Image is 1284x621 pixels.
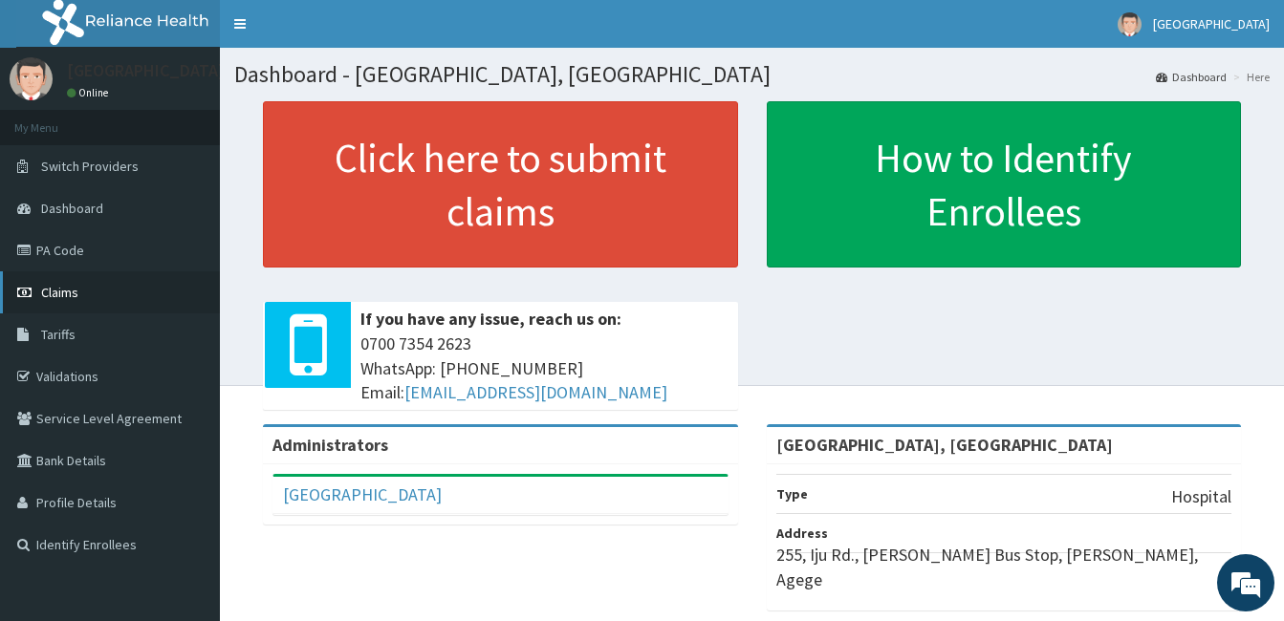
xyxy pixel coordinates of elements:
[767,101,1242,268] a: How to Identify Enrollees
[41,158,139,175] span: Switch Providers
[41,326,76,343] span: Tariffs
[41,200,103,217] span: Dashboard
[41,284,78,301] span: Claims
[1171,484,1231,509] p: Hospital
[360,308,621,330] b: If you have any issue, reach us on:
[10,417,364,483] textarea: Type your message and hit 'Enter'
[776,543,1232,591] p: 255, Iju Rd., [PERSON_NAME] Bus Stop, [PERSON_NAME], Agege
[263,101,738,268] a: Click here to submit claims
[111,188,264,381] span: We're online!
[314,10,359,55] div: Minimize live chat window
[35,96,77,143] img: d_794563401_company_1708531726252_794563401
[1153,15,1270,32] span: [GEOGRAPHIC_DATA]
[67,62,225,79] p: [GEOGRAPHIC_DATA]
[404,381,667,403] a: [EMAIL_ADDRESS][DOMAIN_NAME]
[1118,12,1142,36] img: User Image
[776,434,1113,456] strong: [GEOGRAPHIC_DATA], [GEOGRAPHIC_DATA]
[1156,69,1227,85] a: Dashboard
[99,107,321,132] div: Chat with us now
[234,62,1270,87] h1: Dashboard - [GEOGRAPHIC_DATA], [GEOGRAPHIC_DATA]
[283,483,442,505] a: [GEOGRAPHIC_DATA]
[67,86,113,99] a: Online
[776,525,828,542] b: Address
[1229,69,1270,85] li: Here
[272,434,388,456] b: Administrators
[360,332,729,405] span: 0700 7354 2623 WhatsApp: [PHONE_NUMBER] Email:
[776,485,808,503] b: Type
[10,57,53,100] img: User Image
